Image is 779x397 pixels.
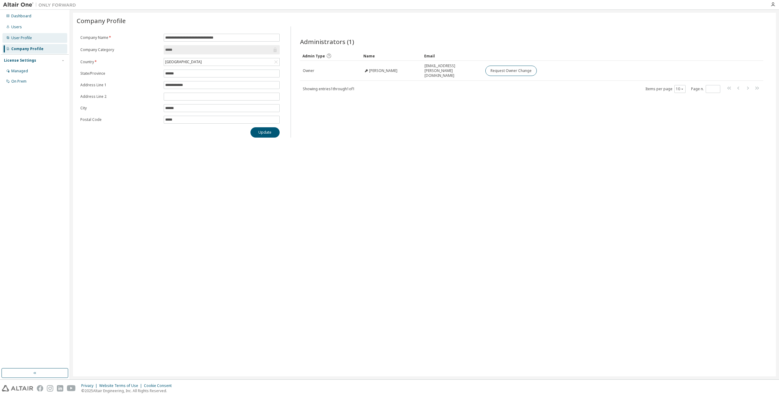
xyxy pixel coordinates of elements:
[99,383,144,388] div: Website Terms of Use
[485,66,537,76] button: Request Owner Change
[11,25,22,29] div: Users
[80,117,160,122] label: Postal Code
[81,388,175,393] p: © 2025 Altair Engineering, Inc. All Rights Reserved.
[676,87,684,91] button: 10
[424,51,480,61] div: Email
[369,68,397,73] span: [PERSON_NAME]
[57,385,63,392] img: linkedin.svg
[302,53,325,59] span: Admin Type
[11,46,44,51] div: Company Profile
[80,83,160,87] label: Address Line 1
[77,16,126,25] span: Company Profile
[81,383,99,388] div: Privacy
[691,85,720,93] span: Page n.
[11,79,26,84] div: On Prem
[164,59,203,65] div: [GEOGRAPHIC_DATA]
[80,106,160,111] label: City
[303,68,314,73] span: Owner
[164,58,279,66] div: [GEOGRAPHIC_DATA]
[11,36,32,40] div: User Profile
[424,63,480,78] span: [EMAIL_ADDRESS][PERSON_NAME][DOMAIN_NAME]
[4,58,36,63] div: License Settings
[363,51,419,61] div: Name
[3,2,79,8] img: Altair One
[47,385,53,392] img: instagram.svg
[645,85,686,93] span: Items per page
[80,71,160,76] label: State/Province
[67,385,76,392] img: youtube.svg
[11,14,31,19] div: Dashboard
[80,35,160,40] label: Company Name
[80,94,160,99] label: Address Line 2
[2,385,33,392] img: altair_logo.svg
[300,37,354,46] span: Administrators (1)
[80,47,160,52] label: Company Category
[11,69,28,74] div: Managed
[250,127,280,138] button: Update
[80,60,160,64] label: Country
[37,385,43,392] img: facebook.svg
[303,86,355,91] span: Showing entries 1 through 1 of 1
[144,383,175,388] div: Cookie Consent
